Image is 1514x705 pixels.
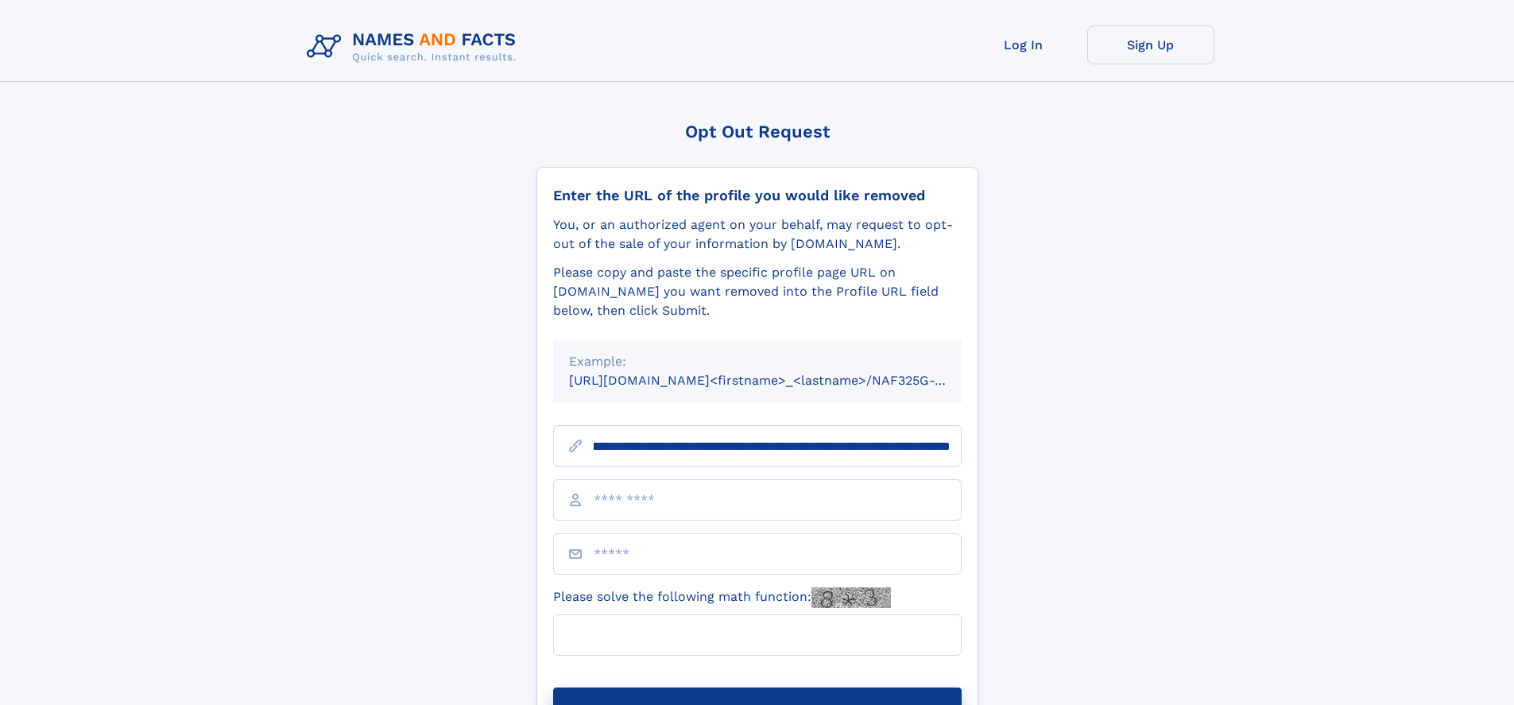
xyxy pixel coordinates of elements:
[553,263,962,320] div: Please copy and paste the specific profile page URL on [DOMAIN_NAME] you want removed into the Pr...
[553,587,891,608] label: Please solve the following math function:
[569,373,992,388] small: [URL][DOMAIN_NAME]<firstname>_<lastname>/NAF325G-xxxxxxxx
[569,352,946,371] div: Example:
[960,25,1087,64] a: Log In
[553,187,962,204] div: Enter the URL of the profile you would like removed
[553,215,962,254] div: You, or an authorized agent on your behalf, may request to opt-out of the sale of your informatio...
[536,122,978,141] div: Opt Out Request
[300,25,529,68] img: Logo Names and Facts
[1087,25,1214,64] a: Sign Up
